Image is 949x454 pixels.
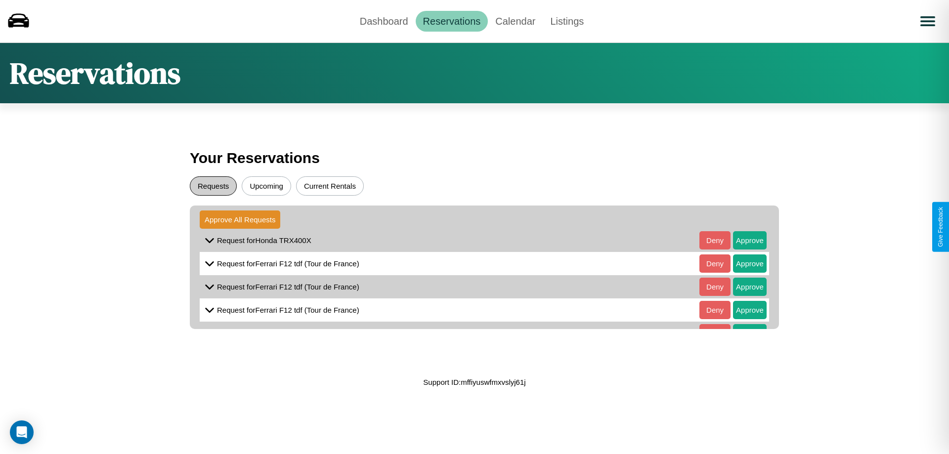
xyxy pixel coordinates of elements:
[937,207,944,247] div: Give Feedback
[699,231,731,249] button: Deny
[200,210,280,229] button: Approve All Requests
[733,301,767,319] button: Approve
[543,11,591,32] a: Listings
[488,11,543,32] a: Calendar
[699,278,731,296] button: Deny
[217,327,359,340] p: Request for Ferrari F12 tdf (Tour de France)
[416,11,488,32] a: Reservations
[733,254,767,273] button: Approve
[190,176,237,196] button: Requests
[217,280,359,293] p: Request for Ferrari F12 tdf (Tour de France)
[190,145,759,171] h3: Your Reservations
[733,231,767,249] button: Approve
[733,278,767,296] button: Approve
[296,176,364,196] button: Current Rentals
[217,257,359,270] p: Request for Ferrari F12 tdf (Tour de France)
[10,53,180,93] h1: Reservations
[914,7,942,35] button: Open menu
[10,420,34,444] div: Open Intercom Messenger
[352,11,416,32] a: Dashboard
[217,234,311,247] p: Request for Honda TRX400X
[699,254,731,273] button: Deny
[699,324,731,342] button: Deny
[733,324,767,342] button: Approve
[242,176,291,196] button: Upcoming
[217,303,359,317] p: Request for Ferrari F12 tdf (Tour de France)
[423,375,525,389] p: Support ID: mffiyuswfmxvslyj61j
[699,301,731,319] button: Deny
